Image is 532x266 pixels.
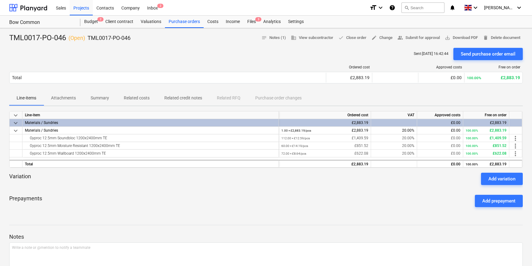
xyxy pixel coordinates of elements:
[97,17,104,21] span: 2
[512,150,519,157] span: more_vert
[466,163,478,166] small: 100.00%
[281,129,311,132] small: 1.00 × £2,883.19 / pcs
[25,134,276,142] div: Gyproc 12.5mm Soundbloc 1200x2400mm TE
[371,142,417,150] div: 20.00%
[9,173,31,185] p: Variation
[501,237,532,266] div: Chat Widget
[483,35,488,40] span: delete
[102,16,137,28] a: Client contract
[466,150,507,157] div: £622.08
[25,142,276,149] div: Gyproc 12.5mm Moisture Resistant 1200x2400mm TE
[91,95,109,101] p: Summary
[466,127,507,134] div: £2,883.19
[420,142,460,150] div: £0.00
[466,137,478,140] small: 100.00%
[512,135,519,142] span: more_vert
[466,129,478,132] small: 100.00%
[9,33,131,43] div: TML0017-PO-046
[481,173,523,185] button: Add variation
[371,127,417,134] div: 20.00%
[397,35,403,40] span: people_alt
[80,16,102,28] a: Budget2
[371,35,377,40] span: edit
[12,75,22,80] div: Total
[414,51,448,56] p: Sent : [DATE] 16:42:44
[472,4,479,11] i: keyboard_arrow_down
[467,65,520,69] div: Free on order
[466,144,478,148] small: 100.00%
[261,34,286,41] span: Notes (1)
[512,142,519,150] span: more_vert
[281,119,368,127] div: £2,883.19
[164,95,202,101] p: Related credit notes
[51,95,76,101] p: Attachments
[404,5,409,10] span: search
[421,75,462,80] div: £0.00
[204,16,222,28] a: Costs
[483,34,520,41] span: Delete document
[157,4,163,8] span: 2
[466,142,507,150] div: £851.52
[281,127,368,134] div: £2,883.19
[466,119,507,127] div: £2,883.19
[12,112,19,119] span: keyboard_arrow_down
[260,16,284,28] div: Analytics
[12,127,19,134] span: keyboard_arrow_down
[68,34,85,42] p: ( Open )
[371,150,417,157] div: 20.00%
[389,4,395,11] i: Knowledge base
[281,152,306,155] small: 72.00 × £8.64 / pcs
[420,127,460,134] div: £0.00
[466,152,478,155] small: 100.00%
[25,119,276,126] div: Materials / Sundries
[484,5,515,10] span: [PERSON_NAME]
[445,34,478,41] span: Download PDF
[281,137,310,140] small: 112.00 × £12.59 / pcs
[467,76,481,80] small: 100.00%
[244,16,260,28] a: Files3
[17,95,36,101] p: Line-items
[371,111,417,119] div: VAT
[88,34,131,42] p: TML0017-PO-046
[281,160,368,168] div: £2,883.19
[371,134,417,142] div: 20.00%
[370,4,377,11] i: format_size
[124,95,150,101] p: Related costs
[279,111,371,119] div: Ordered cost
[281,144,308,148] small: 60.00 × £14.19 / pcs
[259,33,288,43] button: Notes (1)
[453,48,523,60] button: Send purchase order email
[417,111,463,119] div: Approved costs
[288,33,336,43] button: View subcontractor
[449,4,456,11] i: notifications
[515,4,523,11] i: keyboard_arrow_down
[421,65,462,69] div: Approved costs
[281,150,368,157] div: £622.08
[338,35,344,40] span: done
[22,111,279,119] div: Line-item
[475,195,523,207] button: Add prepayment
[165,16,204,28] div: Purchase orders
[445,35,450,40] span: save_alt
[80,16,102,28] div: Budget
[369,33,395,43] button: Change
[420,150,460,157] div: £0.00
[25,150,276,157] div: Gyproc 12.5mm Wallboard 1200x2400mm TE
[377,4,384,11] i: keyboard_arrow_down
[401,2,444,13] button: Search
[420,134,460,142] div: £0.00
[467,75,520,80] div: £2,883.19
[281,134,368,142] div: £1,409.59
[466,160,507,168] div: £2,883.19
[137,16,165,28] div: Valuations
[329,65,370,69] div: Ordered cost
[336,33,369,43] button: Close order
[9,19,73,26] div: Bow Common
[291,35,296,40] span: business
[222,16,244,28] a: Income
[397,34,440,41] span: Submit for approval
[442,33,480,43] button: Download PDF
[395,33,442,43] button: Submit for approval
